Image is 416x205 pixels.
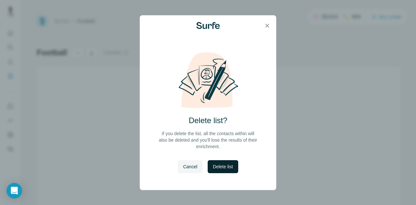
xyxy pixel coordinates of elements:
[196,22,220,29] img: Surfe Logo
[172,52,244,109] img: delete-list
[189,115,227,126] h2: Delete list?
[213,163,233,170] span: Delete list
[183,163,197,170] span: Cancel
[178,160,202,173] button: Cancel
[6,183,22,199] div: Open Intercom Messenger
[158,130,258,150] p: If you delete the list, all the contacts within will also be deleted and you'll lose the results ...
[208,160,238,173] button: Delete list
